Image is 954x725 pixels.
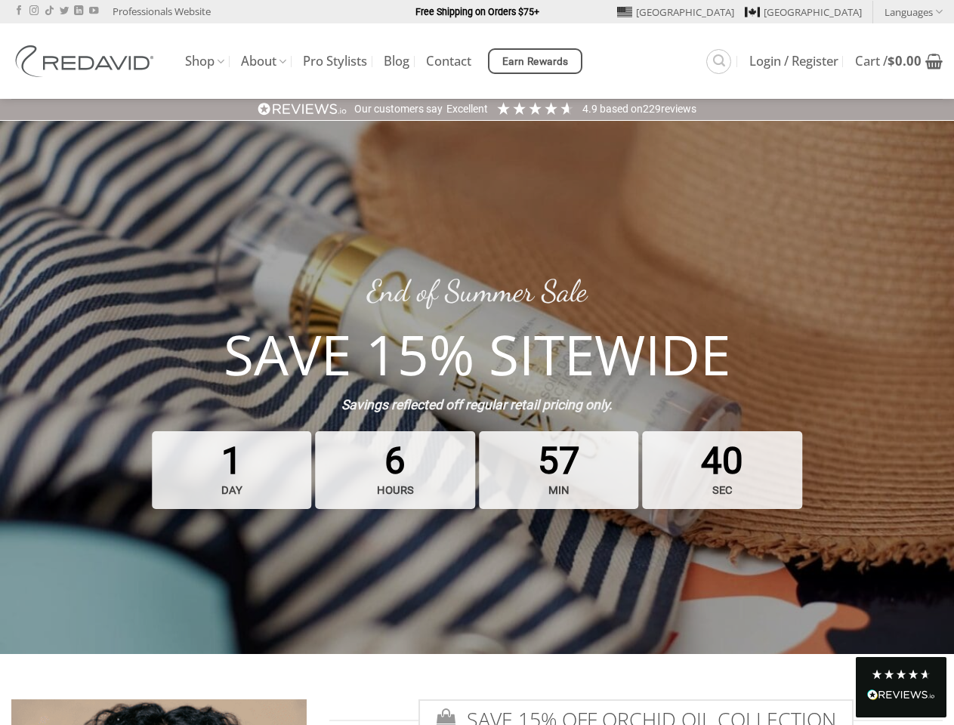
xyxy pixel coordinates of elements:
span: 6 [315,431,475,509]
strong: Free Shipping on Orders $75+ [415,6,539,17]
a: Follow on TikTok [45,6,54,17]
img: REVIEWS.io [867,690,935,700]
div: Excellent [446,102,488,117]
div: 4.91 Stars [496,100,575,116]
span: 40 [643,431,803,509]
span: Based on [600,103,643,115]
a: Blog [384,48,409,75]
span: 229 [643,103,661,115]
a: About [241,47,286,76]
span: Login / Register [749,55,838,67]
bdi: 0.00 [888,52,922,69]
div: Read All Reviews [867,686,935,706]
strong: hours [319,476,471,505]
a: [GEOGRAPHIC_DATA] [745,1,862,23]
strong: day [156,476,308,505]
strong: SAVE 15% SITEWIDE [224,316,730,391]
span: 57 [479,431,639,509]
div: Our customers say [354,102,443,117]
span: Cart / [855,55,922,67]
span: 4.9 [582,103,600,115]
div: 4.8 Stars [871,668,931,680]
a: Follow on Facebook [14,6,23,17]
span: 1 [152,431,312,509]
a: Shop [185,47,224,76]
a: Follow on YouTube [89,6,98,17]
a: Earn Rewards [488,48,582,74]
a: Search [706,49,731,74]
strong: Savings reflected off regular retail pricing only. [341,397,613,412]
a: Follow on LinkedIn [74,6,83,17]
span: $ [888,52,895,69]
a: Contact [426,48,471,75]
img: REVIEWS.io [258,102,347,116]
a: [GEOGRAPHIC_DATA] [617,1,734,23]
a: View cart [855,45,943,78]
a: Login / Register [749,48,838,75]
span: Earn Rewards [502,54,569,70]
a: Follow on Instagram [29,6,39,17]
div: Read All Reviews [856,657,946,717]
a: Languages [885,1,943,23]
a: Pro Stylists [303,48,367,75]
span: reviews [661,103,696,115]
strong: sec [647,476,799,505]
span: End of Summer Sale [367,273,587,309]
a: Follow on Twitter [60,6,69,17]
img: REDAVID Salon Products | United States [11,45,162,77]
strong: min [483,476,635,505]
